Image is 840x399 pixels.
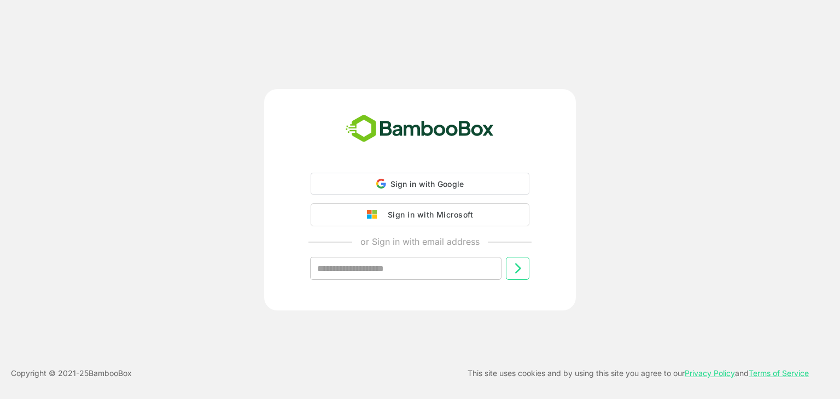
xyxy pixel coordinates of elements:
[749,368,809,378] a: Terms of Service
[367,210,382,220] img: google
[340,111,500,147] img: bamboobox
[685,368,735,378] a: Privacy Policy
[360,235,480,248] p: or Sign in with email address
[468,367,809,380] p: This site uses cookies and by using this site you agree to our and
[390,179,464,189] span: Sign in with Google
[311,173,529,195] div: Sign in with Google
[382,208,473,222] div: Sign in with Microsoft
[11,367,132,380] p: Copyright © 2021- 25 BambooBox
[311,203,529,226] button: Sign in with Microsoft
